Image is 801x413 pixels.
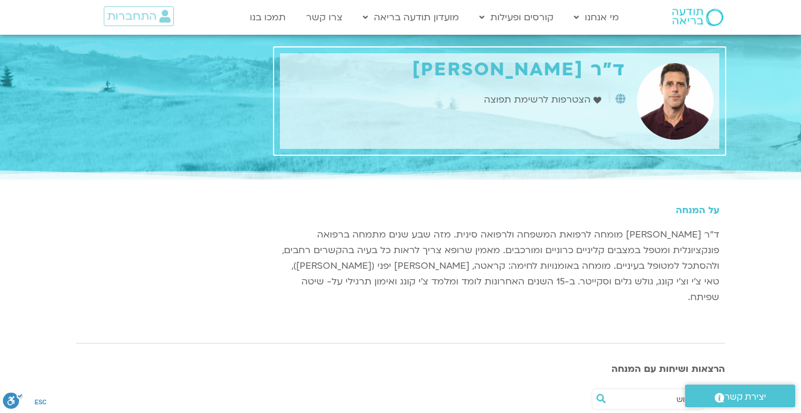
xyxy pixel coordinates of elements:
[357,6,465,28] a: מועדון תודעה בריאה
[685,385,795,407] a: יצירת קשר
[724,389,766,405] span: יצירת קשר
[280,205,719,215] h5: על המנחה
[474,6,559,28] a: קורסים ופעילות
[244,6,292,28] a: תמכו בנו
[610,389,698,409] input: חיפוש
[484,92,594,108] span: הצטרפות לרשימת תפוצה
[104,6,174,26] a: התחברות
[300,6,348,28] a: צרו קשר
[484,92,604,108] a: הצטרפות לרשימת תפוצה
[76,364,725,374] h3: הרצאות ושיחות עם המנחה
[568,6,625,28] a: מי אנחנו
[107,10,156,23] span: התחברות
[280,227,719,305] p: ד”ר [PERSON_NAME] מומחה לרפואת המשפחה ולרפואה סינית. מזה שבע שנים מתמחה ברפואה פונקציונלית ומטפל ...
[286,59,625,81] h1: ד"ר [PERSON_NAME]
[672,9,723,26] img: תודעה בריאה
